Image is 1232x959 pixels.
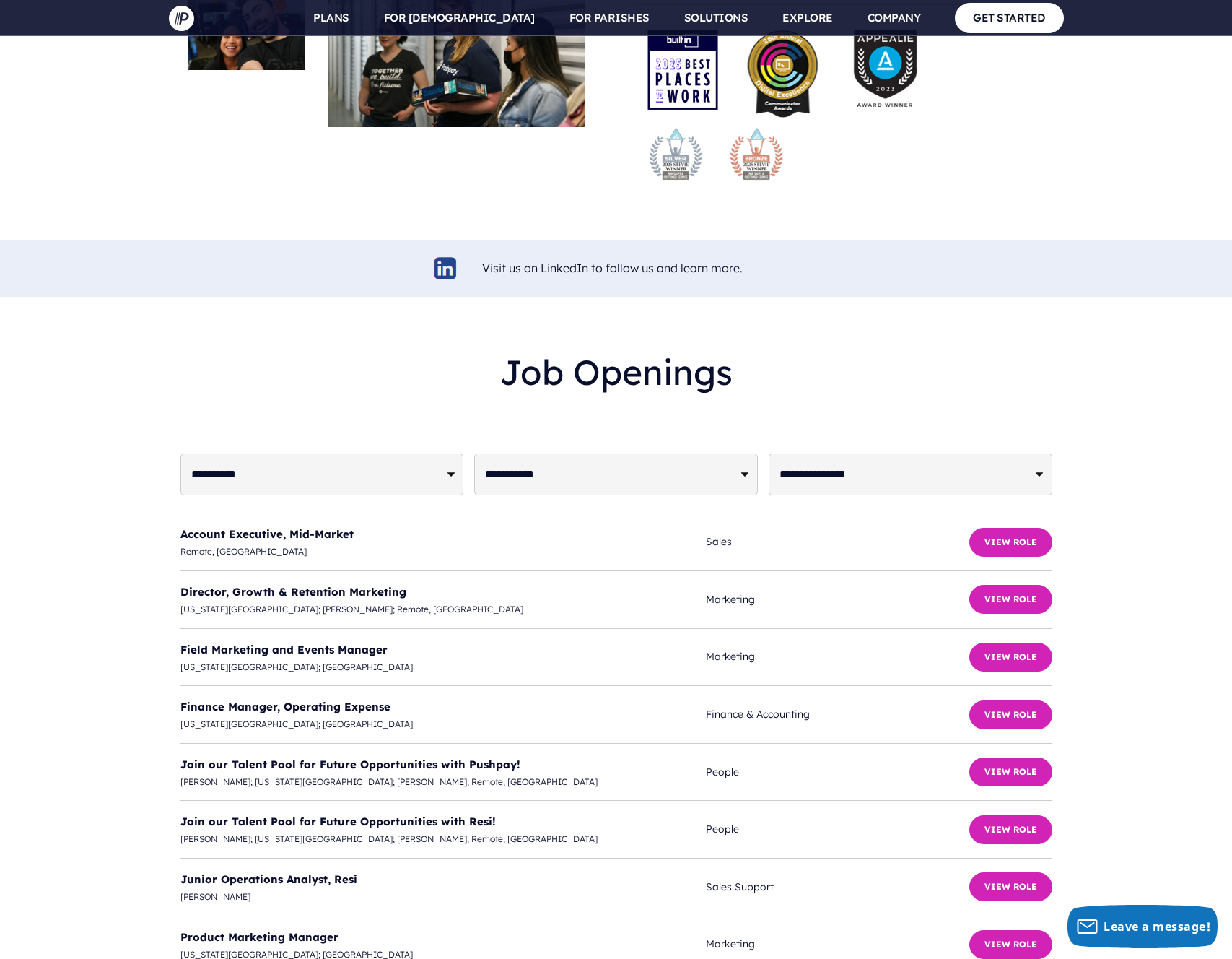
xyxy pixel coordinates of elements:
[647,30,719,110] img: award-badge-2025
[180,872,357,886] a: Junior Operations Analyst, Resi
[706,935,969,953] span: Marketing
[180,544,707,560] span: Remote, [GEOGRAPHIC_DATA]
[706,878,969,896] span: Sales Support
[969,585,1052,614] button: View Role
[969,815,1052,844] button: View Role
[180,340,1052,404] h2: Job Openings
[180,889,707,905] span: [PERSON_NAME]
[180,602,707,617] span: [US_STATE][GEOGRAPHIC_DATA]; [PERSON_NAME]; Remote, [GEOGRAPHIC_DATA]
[432,255,459,282] img: linkedin-logo
[969,758,1052,786] button: View Role
[955,3,1064,32] a: GET STARTED
[180,815,496,828] a: Join our Talent Pool for Future Opportunities with Resi!
[180,758,520,771] a: Join our Talent Pool for Future Opportunities with Pushpay!
[180,716,707,732] span: [US_STATE][GEOGRAPHIC_DATA]; [GEOGRAPHIC_DATA]
[706,648,969,666] span: Marketing
[180,643,388,656] a: Field Marketing and Events Manager
[847,30,924,107] img: Appealie-logo-2023
[969,930,1052,959] button: View Role
[969,700,1052,729] button: View Role
[180,774,707,790] span: [PERSON_NAME]; [US_STATE][GEOGRAPHIC_DATA]; [PERSON_NAME]; Remote, [GEOGRAPHIC_DATA]
[706,706,969,724] span: Finance & Accounting
[969,643,1052,672] button: View Role
[746,30,819,118] img: pp_press_awards-1
[647,125,704,183] img: stevie-silver
[969,872,1052,901] button: View Role
[180,700,390,713] a: Finance Manager, Operating Expense
[180,831,707,847] span: [PERSON_NAME]; [US_STATE][GEOGRAPHIC_DATA]; [PERSON_NAME]; Remote, [GEOGRAPHIC_DATA]
[706,820,969,838] span: People
[728,125,785,183] img: stevie-bronze
[706,533,969,551] span: Sales
[706,763,969,781] span: People
[180,585,406,599] a: Director, Growth & Retention Marketing
[482,261,743,275] a: Visit us on LinkedIn to follow us and learn more.
[1104,919,1210,934] span: Leave a message!
[180,527,354,541] a: Account Executive, Mid-Market
[969,528,1052,557] button: View Role
[180,930,338,944] a: Product Marketing Manager
[706,591,969,609] span: Marketing
[1067,905,1218,948] button: Leave a message!
[180,659,707,675] span: [US_STATE][GEOGRAPHIC_DATA]; [GEOGRAPHIC_DATA]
